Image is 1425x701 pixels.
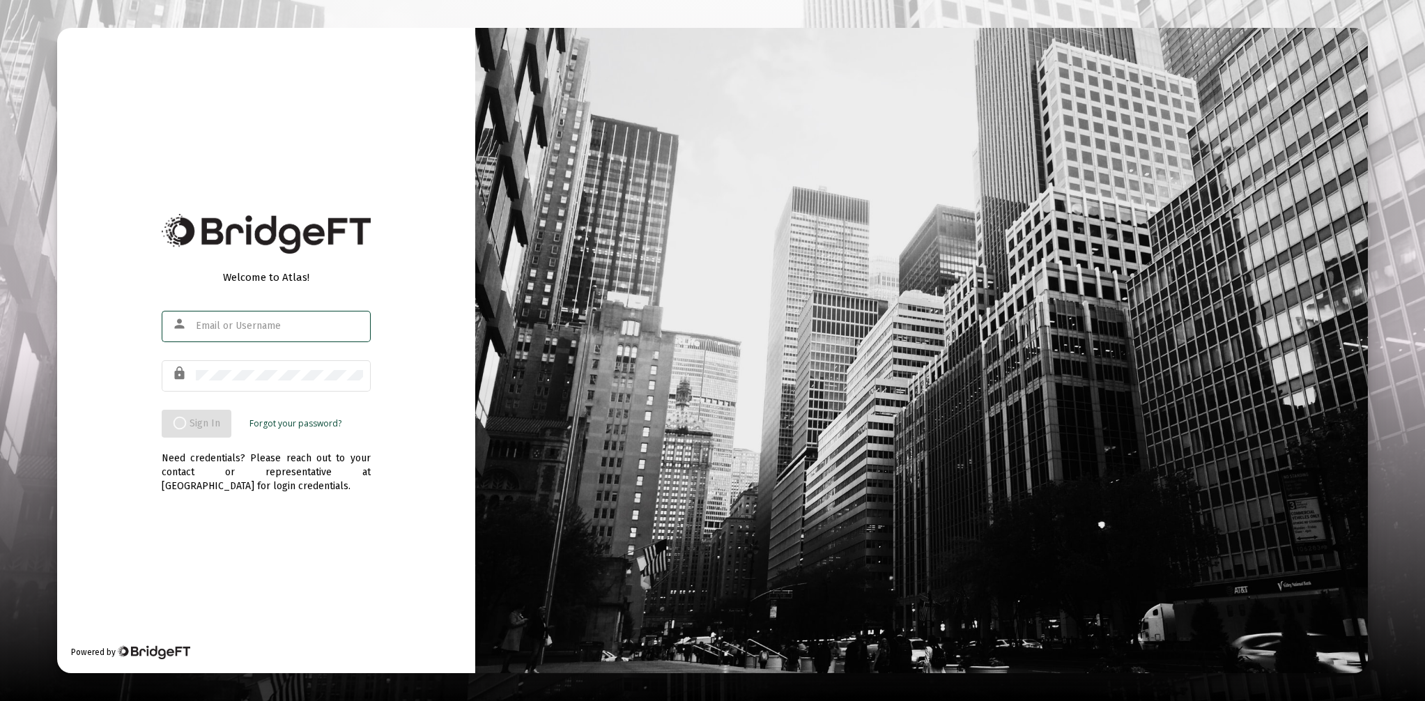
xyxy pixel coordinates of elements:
[162,270,371,284] div: Welcome to Atlas!
[162,410,231,438] button: Sign In
[172,316,189,332] mat-icon: person
[249,417,341,431] a: Forgot your password?
[162,214,371,254] img: Bridge Financial Technology Logo
[117,645,190,659] img: Bridge Financial Technology Logo
[71,645,190,659] div: Powered by
[173,417,220,429] span: Sign In
[196,321,363,332] input: Email or Username
[172,365,189,382] mat-icon: lock
[162,438,371,493] div: Need credentials? Please reach out to your contact or representative at [GEOGRAPHIC_DATA] for log...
